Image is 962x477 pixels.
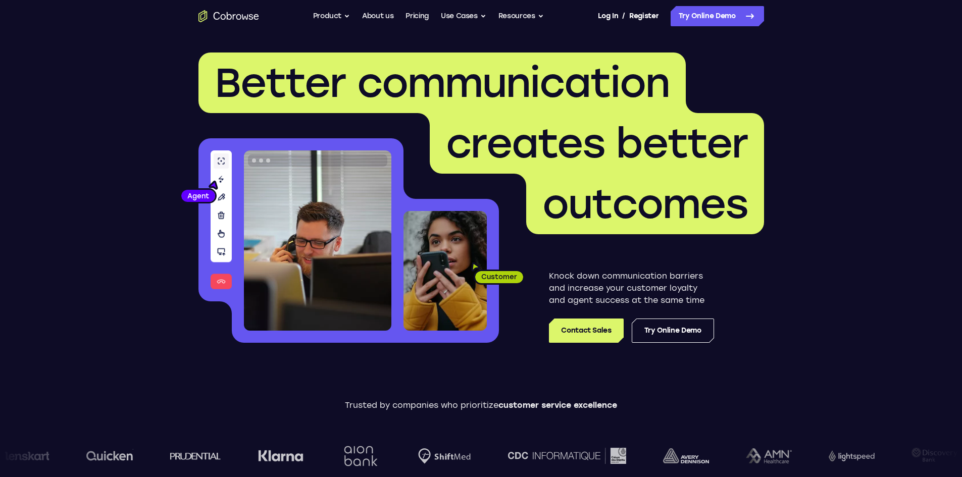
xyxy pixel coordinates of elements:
a: Try Online Demo [632,319,714,343]
a: Go to the home page [198,10,259,22]
button: Resources [498,6,544,26]
button: Product [313,6,350,26]
img: Shiftmed [418,448,470,464]
span: / [622,10,625,22]
span: Better communication [215,59,670,107]
a: Register [629,6,659,26]
span: customer service excellence [498,400,617,410]
img: A customer holding their phone [403,211,487,331]
span: creates better [446,119,748,168]
img: A customer support agent talking on the phone [244,150,391,331]
button: Use Cases [441,6,486,26]
img: AMN Healthcare [745,448,791,464]
span: outcomes [542,180,748,228]
a: Contact Sales [549,319,623,343]
p: Knock down communication barriers and increase your customer loyalty and agent success at the sam... [549,270,714,306]
img: CDC Informatique [508,448,626,463]
img: Aion Bank [340,436,381,476]
a: About us [362,6,393,26]
a: Pricing [406,6,429,26]
img: Klarna [258,450,303,462]
a: Log In [598,6,618,26]
img: prudential [170,452,221,460]
a: Try Online Demo [671,6,764,26]
img: avery-dennison [663,448,708,463]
